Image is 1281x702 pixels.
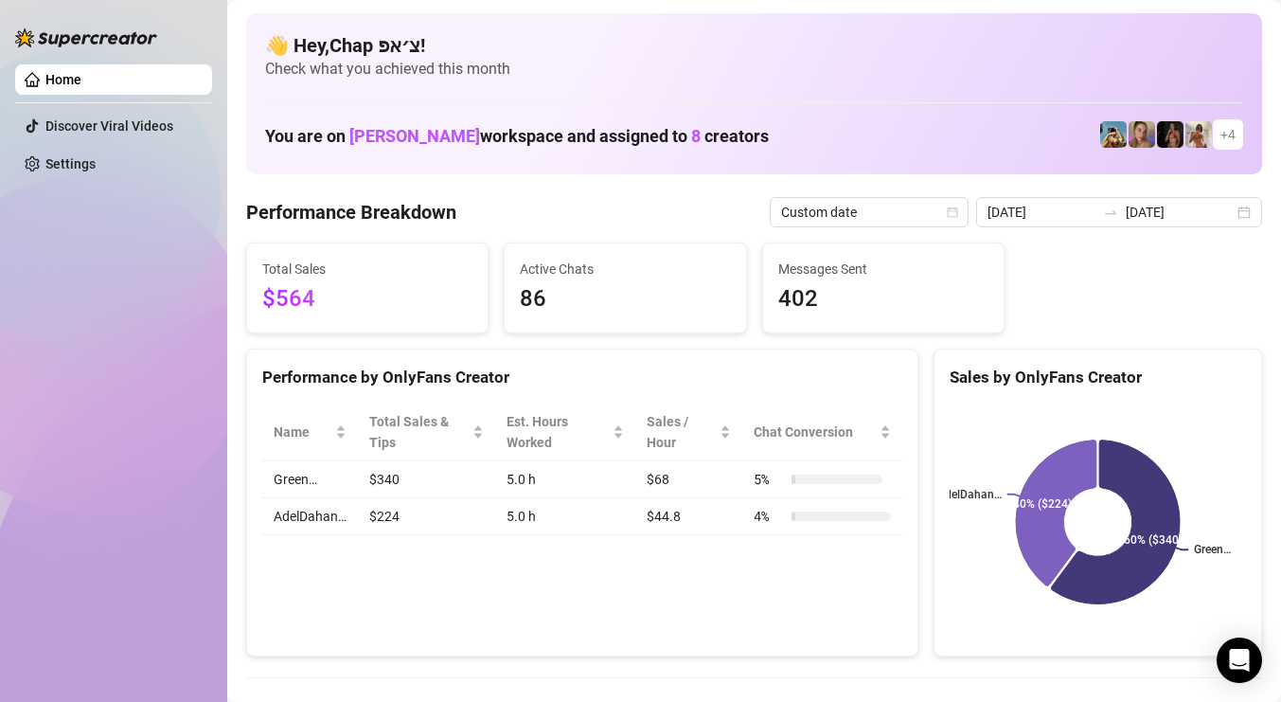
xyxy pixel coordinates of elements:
[1194,544,1231,557] text: Green…
[358,498,495,535] td: $224
[358,461,495,498] td: $340
[778,259,988,279] span: Messages Sent
[987,202,1095,223] input: Start date
[274,422,331,442] span: Name
[635,404,742,461] th: Sales / Hour
[262,461,358,498] td: Green…
[742,404,902,461] th: Chat Conversion
[358,404,495,461] th: Total Sales & Tips
[1157,121,1183,148] img: the_bohema
[262,365,902,390] div: Performance by OnlyFans Creator
[369,411,469,453] span: Total Sales & Tips
[1100,121,1127,148] img: Babydanix
[15,28,157,47] img: logo-BBDzfeDw.svg
[265,32,1243,59] h4: 👋 Hey, Chap צ׳אפ !
[947,207,958,218] span: calendar
[262,498,358,535] td: AdelDahan…
[778,281,988,317] span: 402
[262,404,358,461] th: Name
[495,461,635,498] td: 5.0 h
[635,498,742,535] td: $44.8
[1220,124,1236,145] span: + 4
[781,198,957,226] span: Custom date
[1126,202,1234,223] input: End date
[262,259,472,279] span: Total Sales
[1217,638,1262,683] div: Open Intercom Messenger
[45,72,81,87] a: Home
[265,126,769,147] h1: You are on workspace and assigned to creators
[950,365,1246,390] div: Sales by OnlyFans Creator
[1103,205,1118,220] span: to
[45,156,96,171] a: Settings
[1185,121,1212,148] img: Green
[754,506,784,527] span: 4 %
[1129,121,1155,148] img: Cherry
[635,461,742,498] td: $68
[647,411,716,453] span: Sales / Hour
[520,259,730,279] span: Active Chats
[265,59,1243,80] span: Check what you achieved this month
[754,469,784,490] span: 5 %
[1103,205,1118,220] span: swap-right
[754,422,876,442] span: Chat Conversion
[937,488,1002,501] text: AdelDahan…
[45,118,173,134] a: Discover Viral Videos
[262,281,472,317] span: $564
[507,411,609,453] div: Est. Hours Worked
[691,126,701,146] span: 8
[495,498,635,535] td: 5.0 h
[246,199,456,225] h4: Performance Breakdown
[520,281,730,317] span: 86
[349,126,480,146] span: [PERSON_NAME]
